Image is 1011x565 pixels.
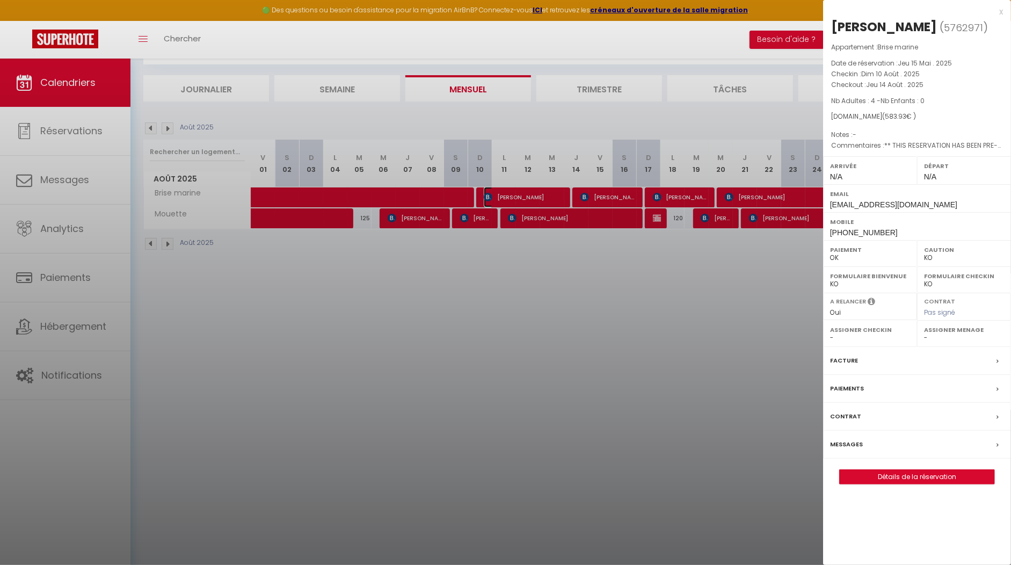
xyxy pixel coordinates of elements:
[830,161,910,171] label: Arrivée
[830,244,910,255] label: Paiement
[831,58,1003,69] p: Date de réservation :
[830,355,858,366] label: Facture
[885,112,906,121] span: 583.93
[830,271,910,281] label: Formulaire Bienvenue
[830,383,864,394] label: Paiements
[830,324,910,335] label: Assigner Checkin
[830,216,1004,227] label: Mobile
[940,20,988,35] span: ( )
[831,129,1003,140] p: Notes :
[831,42,1003,53] p: Appartement :
[9,4,41,37] button: Ouvrir le widget de chat LiveChat
[924,324,1004,335] label: Assigner Menage
[853,130,856,139] span: -
[823,5,1003,18] div: x
[924,271,1004,281] label: Formulaire Checkin
[924,244,1004,255] label: Caution
[831,18,937,35] div: [PERSON_NAME]
[868,297,875,309] i: Sélectionner OUI si vous souhaiter envoyer les séquences de messages post-checkout
[877,42,918,52] span: Brise marine
[866,80,923,89] span: Jeu 14 Août . 2025
[830,172,842,181] span: N/A
[831,112,1003,122] div: [DOMAIN_NAME]
[882,112,916,121] span: ( € )
[830,439,863,450] label: Messages
[924,161,1004,171] label: Départ
[924,172,936,181] span: N/A
[861,69,920,78] span: Dim 10 Août . 2025
[831,140,1003,151] p: Commentaires :
[924,308,955,317] span: Pas signé
[830,297,866,306] label: A relancer
[830,411,861,422] label: Contrat
[830,189,1004,199] label: Email
[839,469,995,484] button: Détails de la réservation
[831,69,1003,79] p: Checkin :
[840,470,994,484] a: Détails de la réservation
[881,96,925,105] span: Nb Enfants : 0
[944,21,983,34] span: 5762971
[830,228,898,237] span: [PHONE_NUMBER]
[898,59,952,68] span: Jeu 15 Mai . 2025
[831,96,925,105] span: Nb Adultes : 4 -
[830,200,957,209] span: [EMAIL_ADDRESS][DOMAIN_NAME]
[924,297,955,304] label: Contrat
[831,79,1003,90] p: Checkout :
